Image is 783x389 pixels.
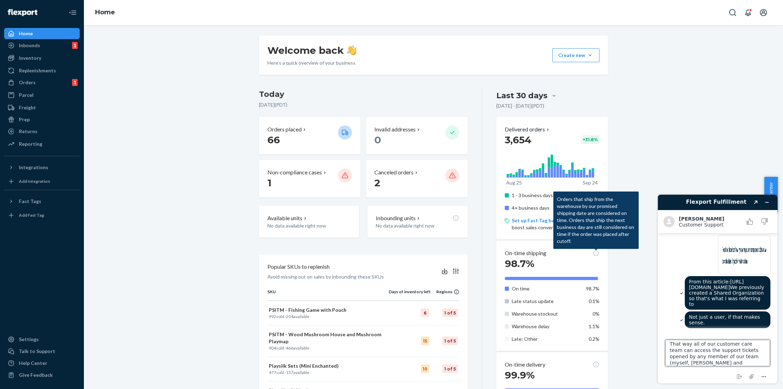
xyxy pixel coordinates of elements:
a: Settings [4,334,80,345]
div: 10 [421,365,429,373]
a: Help Center [4,358,80,369]
button: Open notifications [741,6,755,20]
span: 904 [269,345,276,351]
a: Inventory [4,52,80,64]
div: Give Feedback [19,372,53,379]
span: 98.7% [505,258,534,269]
div: 1 of 5 [442,309,458,317]
h3: Today [259,89,468,100]
div: Integrations [19,164,48,171]
span: 466 [286,345,293,351]
th: SKU [267,289,389,301]
div: Add Fast Tag [19,212,44,218]
a: Home [95,8,115,16]
p: 1 - 3 business days [512,192,581,199]
div: Parcel [19,92,34,99]
button: Inbounding unitsNo data available right now [367,206,467,238]
a: Returns [4,126,80,137]
div: Talk to Support [19,348,55,355]
span: 3,654 [505,134,531,146]
p: Aug 25 [506,179,522,186]
p: PSITM - Wood Mushroom House and Mushroom Playmap [269,331,387,345]
button: Give Feedback [4,369,80,381]
p: Non-compliance cases [267,168,322,177]
span: 66 [267,134,280,146]
div: Home [19,30,33,37]
div: Inbounds [19,42,40,49]
button: Integrations [4,162,80,173]
span: Chat [16,5,31,11]
span: 477 [269,370,276,375]
div: Reporting [19,141,42,147]
a: Set up Fast Tag badges [512,217,565,223]
a: Home [4,28,80,39]
a: Add Integration [4,176,80,187]
p: sold · available [269,314,387,319]
div: 1 [72,42,78,49]
p: 4+ business days [512,204,581,211]
h1: Welcome back [267,44,357,57]
p: On time [512,285,581,292]
p: [DATE] - [DATE] ( PDT ) [496,102,544,109]
span: 1.1% [589,323,599,329]
p: On-time delivery [505,361,545,369]
div: Prep [19,116,30,123]
div: Inventory [19,55,41,62]
span: 0.1% [589,298,599,304]
button: Orders placed 66 [259,117,360,154]
p: Canceled orders [374,168,414,177]
p: on Shopify to boost sales conversion by up to 25%. [512,217,599,231]
span: 1 [267,177,272,189]
a: Prep [4,114,80,125]
div: Orders [19,79,36,86]
div: Freight [19,104,36,111]
img: Flexport logo [8,9,37,16]
th: Days of inventory left [389,289,431,301]
span: 0.2% [589,336,599,342]
p: Here’s a quick overview of your business [267,59,357,66]
iframe: Find more information here [652,189,783,389]
div: 1 [72,79,78,86]
a: Orders1 [4,77,80,88]
div: Replenishments [19,67,56,74]
div: Regions [431,289,459,295]
p: Available units [267,214,302,222]
button: Open Search Box [726,6,740,20]
span: 157 [286,370,293,375]
span: 98.7% [586,286,599,291]
div: Fast Tags [19,198,41,205]
a: Inbounds1 [4,40,80,51]
ol: breadcrumbs [89,2,121,23]
div: Last 30 days [496,90,547,101]
button: Create new [552,48,599,62]
button: Invalid addresses 0 [366,117,467,154]
span: Help Center [764,177,778,212]
span: 99.9% [505,369,535,381]
a: Replenishments [4,65,80,76]
button: Close Navigation [66,6,80,20]
p: Late: Other [512,336,581,343]
div: 1 of 5 [442,337,458,345]
p: Warehouse delay [512,323,581,330]
div: 15 [421,337,429,345]
span: 0% [592,311,599,317]
button: Available unitsNo data available right now [259,206,359,238]
span: 992 [269,314,276,319]
p: Warehouse stockout [512,310,581,317]
div: 6 [421,309,429,317]
button: Non-compliance cases 1 [259,160,360,197]
a: Add Fast Tag [4,210,80,221]
span: 2 [374,177,380,189]
button: Delivered orders [505,125,551,134]
button: Talk to Support [4,346,80,357]
div: Help Center [19,360,47,367]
